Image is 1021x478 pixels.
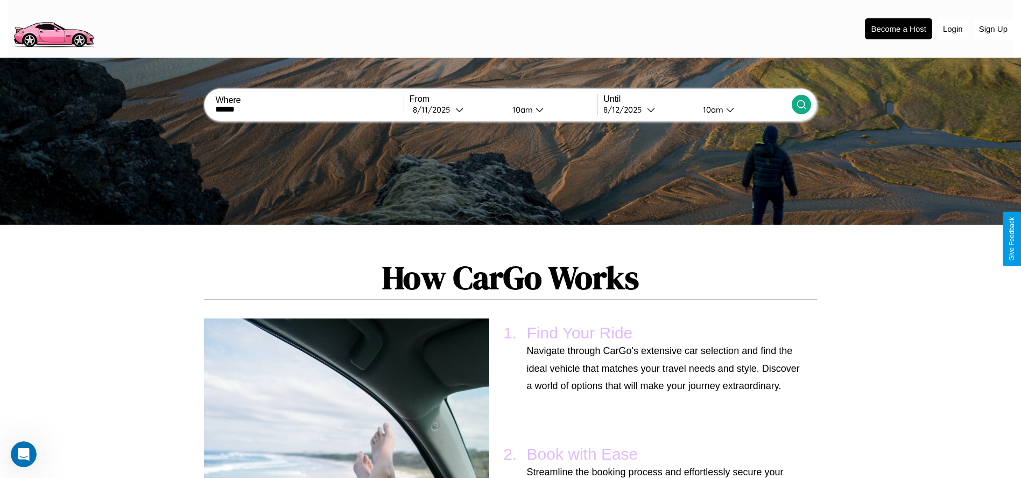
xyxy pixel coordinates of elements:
[410,104,504,115] button: 8/11/2025
[603,105,647,115] div: 8 / 12 / 2025
[204,255,816,300] h1: How CarGo Works
[694,104,792,115] button: 10am
[1008,217,1016,261] div: Give Feedback
[507,105,536,115] div: 10am
[974,19,1013,39] button: Sign Up
[410,94,597,104] label: From
[504,104,598,115] button: 10am
[8,5,98,50] img: logo
[698,105,726,115] div: 10am
[527,342,801,394] p: Navigate through CarGo's extensive car selection and find the ideal vehicle that matches your tra...
[603,94,791,104] label: Until
[938,19,968,39] button: Login
[11,441,37,467] iframe: Intercom live chat
[413,105,455,115] div: 8 / 11 / 2025
[865,18,932,39] button: Become a Host
[215,95,403,105] label: Where
[522,318,806,400] li: Find Your Ride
